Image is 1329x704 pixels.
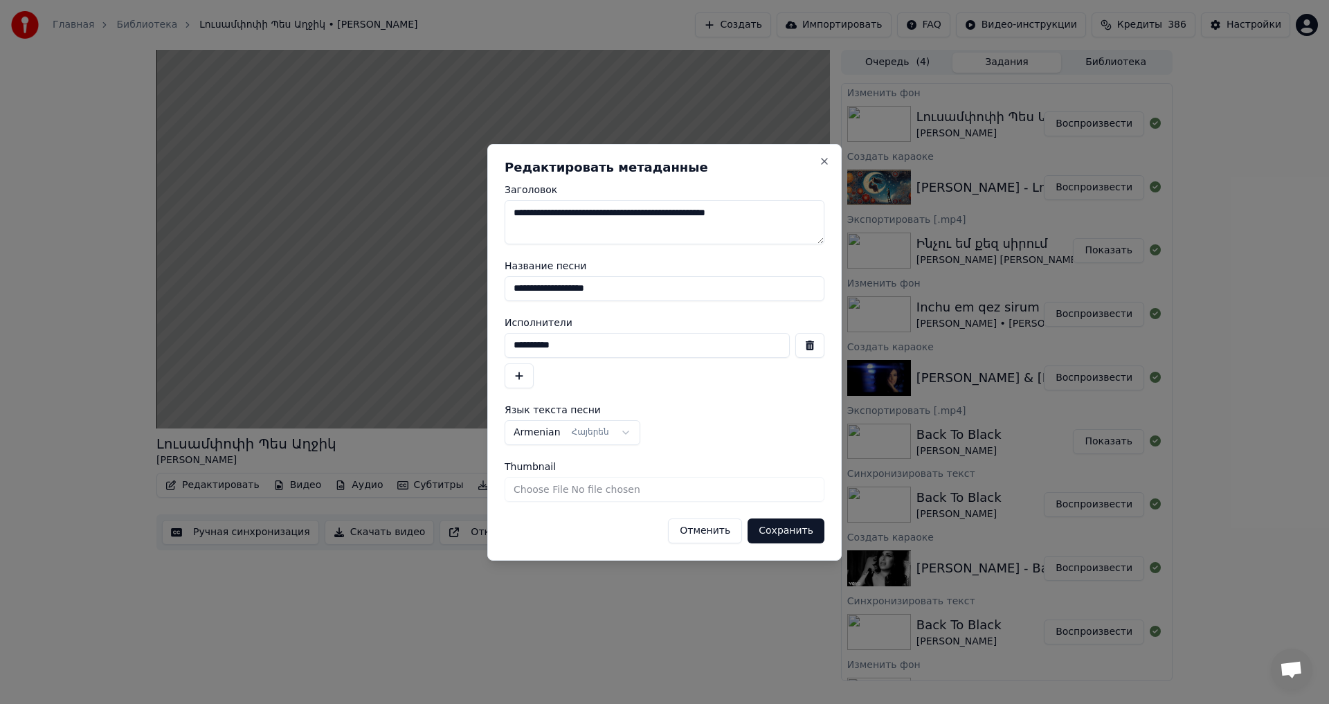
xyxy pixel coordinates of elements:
[505,462,556,471] span: Thumbnail
[505,185,824,195] label: Заголовок
[505,161,824,174] h2: Редактировать метаданные
[505,261,824,271] label: Название песни
[668,518,742,543] button: Отменить
[748,518,824,543] button: Сохранить
[505,318,824,327] label: Исполнители
[505,405,601,415] span: Язык текста песни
